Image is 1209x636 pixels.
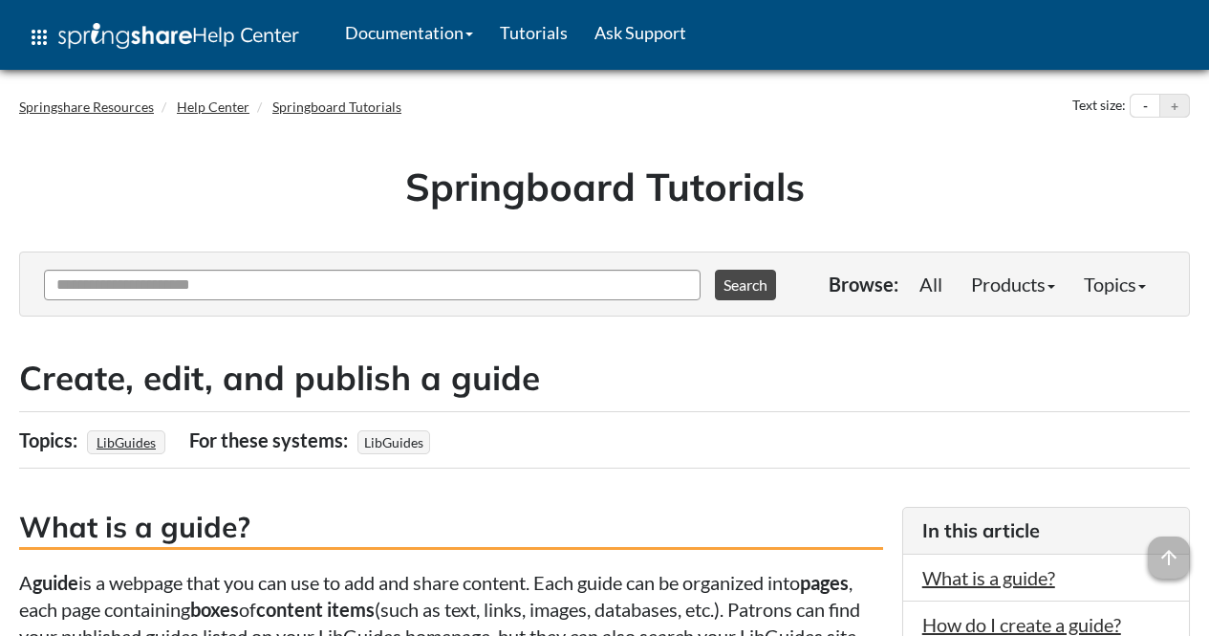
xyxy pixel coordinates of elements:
button: Search [715,270,776,300]
h3: What is a guide? [19,507,883,550]
strong: guide [32,571,78,594]
a: Ask Support [581,9,700,56]
strong: pages [800,571,849,594]
a: arrow_upward [1148,538,1190,561]
strong: content items [256,598,375,621]
a: Help Center [177,99,249,115]
div: Text size: [1069,94,1130,119]
a: Products [957,265,1069,303]
a: Springboard Tutorials [272,99,401,115]
span: LibGuides [357,430,430,454]
div: Topics: [19,422,82,458]
a: Springshare Resources [19,99,154,115]
span: arrow_upward [1148,537,1190,579]
a: Tutorials [486,9,581,56]
p: Browse: [829,271,898,297]
span: apps [28,26,51,49]
a: How do I create a guide? [922,613,1121,636]
div: For these systems: [189,422,353,458]
strong: boxes [190,598,239,621]
span: Help Center [192,22,299,47]
a: What is a guide? [922,566,1055,589]
a: apps Help Center [14,9,313,66]
h3: In this article [922,517,1170,544]
a: Documentation [332,9,486,56]
a: LibGuides [94,428,159,456]
img: Springshare [58,23,192,49]
button: Increase text size [1160,95,1189,118]
button: Decrease text size [1131,95,1159,118]
h1: Springboard Tutorials [33,160,1176,213]
a: All [905,265,957,303]
a: Topics [1069,265,1160,303]
h2: Create, edit, and publish a guide [19,355,1190,402]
